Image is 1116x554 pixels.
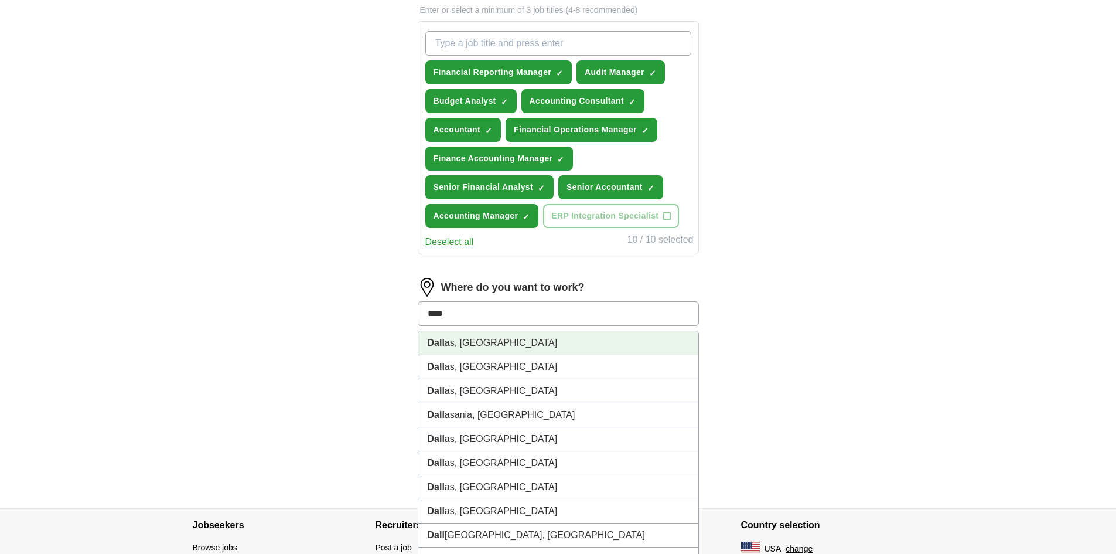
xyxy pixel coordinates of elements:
[418,278,436,297] img: location.png
[428,386,445,396] strong: Dall
[425,235,474,249] button: Deselect all
[418,451,698,475] li: as, [GEOGRAPHIC_DATA]
[558,175,663,199] button: Senior Accountant✓
[425,60,572,84] button: Financial Reporting Manager✓
[418,4,699,16] p: Enter or select a minimum of 3 job titles (4-8 recommended)
[556,69,563,78] span: ✓
[485,126,492,135] span: ✓
[576,60,665,84] button: Audit Manager✓
[434,210,518,222] span: Accounting Manager
[428,410,445,420] strong: Dall
[428,530,445,540] strong: Dall
[428,482,445,492] strong: Dall
[434,95,496,107] span: Budget Analyst
[434,152,553,165] span: Finance Accounting Manager
[434,124,481,136] span: Accountant
[523,212,530,222] span: ✓
[741,509,924,542] h4: Country selection
[428,434,445,444] strong: Dall
[627,233,694,249] div: 10 / 10 selected
[514,124,637,136] span: Financial Operations Manager
[376,543,412,552] a: Post a job
[428,338,445,348] strong: Dall
[425,118,501,142] button: Accountant✓
[425,89,517,113] button: Budget Analyst✓
[428,362,445,372] strong: Dall
[434,66,552,79] span: Financial Reporting Manager
[649,69,656,78] span: ✓
[543,204,679,228] button: ERP Integration Specialist
[551,210,658,222] span: ERP Integration Specialist
[425,204,539,228] button: Accounting Manager✓
[501,97,508,107] span: ✓
[506,118,657,142] button: Financial Operations Manager✓
[418,427,698,451] li: as, [GEOGRAPHIC_DATA]
[428,458,445,468] strong: Dall
[641,126,649,135] span: ✓
[566,181,643,193] span: Senior Accountant
[418,524,698,548] li: [GEOGRAPHIC_DATA], [GEOGRAPHIC_DATA]
[418,499,698,524] li: as, [GEOGRAPHIC_DATA]
[538,183,545,193] span: ✓
[418,331,698,355] li: as, [GEOGRAPHIC_DATA]
[425,147,574,171] button: Finance Accounting Manager✓
[418,403,698,427] li: asania, [GEOGRAPHIC_DATA]
[418,475,698,499] li: as, [GEOGRAPHIC_DATA]
[418,379,698,403] li: as, [GEOGRAPHIC_DATA]
[530,95,624,107] span: Accounting Consultant
[585,66,644,79] span: Audit Manager
[521,89,644,113] button: Accounting Consultant✓
[425,175,554,199] button: Senior Financial Analyst✓
[557,155,564,164] span: ✓
[434,181,533,193] span: Senior Financial Analyst
[629,97,636,107] span: ✓
[418,355,698,379] li: as, [GEOGRAPHIC_DATA]
[193,543,237,552] a: Browse jobs
[425,31,691,56] input: Type a job title and press enter
[428,506,445,516] strong: Dall
[441,280,585,295] label: Where do you want to work?
[647,183,654,193] span: ✓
